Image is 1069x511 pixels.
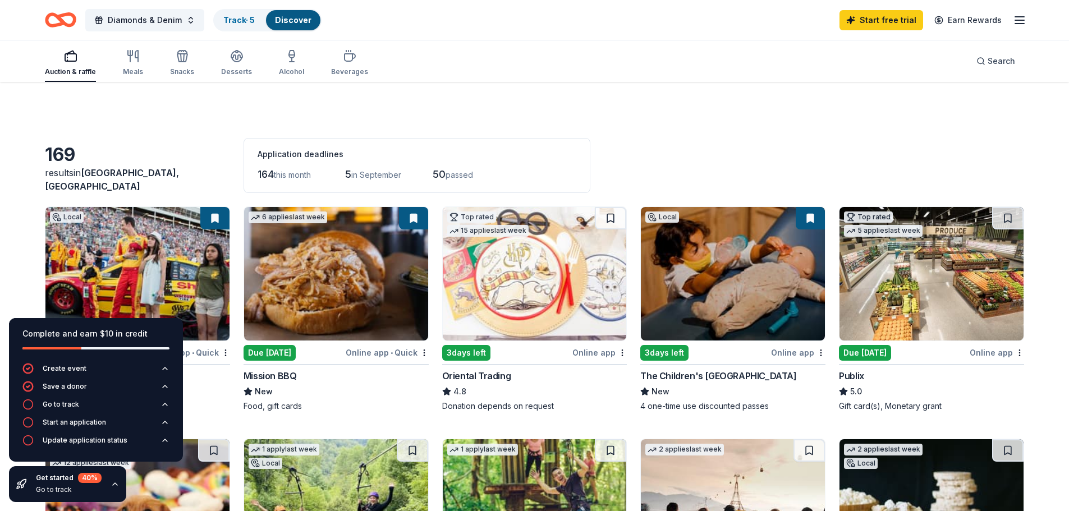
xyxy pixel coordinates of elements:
button: Start an application [22,417,169,435]
span: 164 [258,168,274,180]
div: Online app [970,346,1024,360]
div: 1 apply last week [447,444,518,455]
div: Get started [36,473,102,483]
div: Application deadlines [258,148,576,161]
div: Donation depends on request [442,400,627,412]
div: Start an application [43,418,106,427]
span: in September [351,170,401,179]
button: Desserts [221,45,252,82]
div: 6 applies last week [249,211,327,223]
button: Search [967,50,1024,72]
img: Image for Oriental Trading [443,207,627,340]
div: 3 days left [442,345,490,361]
div: Online app Quick [346,346,429,360]
span: [GEOGRAPHIC_DATA], [GEOGRAPHIC_DATA] [45,167,179,192]
span: Diamonds & Denim [108,13,182,27]
span: Search [988,54,1015,68]
div: Due [DATE] [839,345,891,361]
a: Image for Joey Logano FoundationLocalDue [DATE]Online app•Quick[PERSON_NAME] FoundationNew[PERSON... [45,206,230,412]
div: 2 applies last week [645,444,724,455]
div: Save a donor [43,382,87,391]
img: Image for The Children's Museum of Wilmington [641,207,825,340]
button: Create event [22,363,169,381]
div: 1 apply last week [249,444,319,455]
div: 5 applies last week [844,225,923,237]
div: Top rated [447,211,496,223]
img: Image for Joey Logano Foundation [45,207,230,340]
div: Create event [43,364,86,373]
a: Image for Mission BBQ6 applieslast weekDue [DATE]Online app•QuickMission BBQNewFood, gift cards [244,206,429,412]
div: Food, gift cards [244,400,429,412]
div: Online app [771,346,825,360]
button: Go to track [22,399,169,417]
div: 4 one-time use discounted passes [640,400,825,412]
img: Image for Publix [839,207,1024,340]
button: Beverages [331,45,368,82]
div: Gift card(s), Monetary grant [839,400,1024,412]
span: 4.8 [453,385,466,398]
button: Diamonds & Denim [85,9,204,31]
button: Update application status [22,435,169,453]
span: • [391,348,393,357]
div: Oriental Trading [442,369,511,383]
div: 15 applies last week [447,225,529,237]
div: The Children's [GEOGRAPHIC_DATA] [640,369,796,383]
div: 40 % [78,473,102,483]
span: New [255,385,273,398]
div: Local [844,458,878,469]
button: Track· 5Discover [213,9,322,31]
div: Mission BBQ [244,369,297,383]
span: in [45,167,179,192]
div: 3 days left [640,345,689,361]
div: Go to track [43,400,79,409]
div: Publix [839,369,864,383]
div: Complete and earn $10 in credit [22,327,169,340]
span: 50 [433,168,446,180]
a: Home [45,7,76,33]
div: Online app [572,346,627,360]
span: 5 [345,168,351,180]
button: Auction & raffle [45,45,96,82]
a: Image for Oriental TradingTop rated15 applieslast week3days leftOnline appOriental Trading4.8Dona... [442,206,627,412]
a: Earn Rewards [928,10,1008,30]
button: Snacks [170,45,194,82]
div: Auction & raffle [45,67,96,76]
div: Due [DATE] [244,345,296,361]
div: Update application status [43,436,127,445]
button: Alcohol [279,45,304,82]
div: Top rated [844,211,893,223]
a: Image for PublixTop rated5 applieslast weekDue [DATE]Online appPublix5.0Gift card(s), Monetary grant [839,206,1024,412]
div: Local [50,211,84,223]
div: 169 [45,144,230,166]
div: Beverages [331,67,368,76]
a: Start free trial [839,10,923,30]
div: Snacks [170,67,194,76]
span: 5.0 [850,385,862,398]
div: Local [645,211,679,223]
div: Go to track [36,485,102,494]
div: Desserts [221,67,252,76]
a: Image for The Children's Museum of WilmingtonLocal3days leftOnline appThe Children's [GEOGRAPHIC_... [640,206,825,412]
img: Image for Mission BBQ [244,207,428,340]
span: this month [274,170,311,179]
div: results [45,166,230,193]
span: passed [446,170,473,179]
div: 2 applies last week [844,444,923,455]
a: Discover [275,15,311,25]
span: • [192,348,194,357]
a: Track· 5 [223,15,255,25]
div: Local [249,458,282,469]
span: New [652,385,669,398]
div: Meals [123,67,143,76]
button: Meals [123,45,143,82]
button: Save a donor [22,381,169,399]
div: Alcohol [279,67,304,76]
